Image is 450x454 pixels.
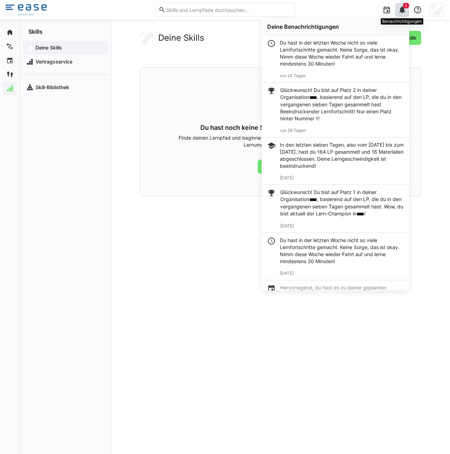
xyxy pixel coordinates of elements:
h2: Deine Skills [158,33,204,43]
p: Glückwunsch! Du bist auf Platz 1 in deiner Organisation , basierend auf den LP, die du in den ver... [280,189,404,218]
h3: Du hast noch keine Skills auf edyoucated gemeistert [163,124,398,132]
div: Du hast in der letzten Woche nicht so viele Lernfortschritte gemacht. Keine Sorge, das ist okay. ... [280,39,404,67]
span: Lernpfad finden [261,163,300,170]
input: Skills und Lernpfade durchsuchen… [166,7,291,13]
div: Deine Benachrichtigungen [267,23,404,30]
span: Vertragsservice [34,58,105,65]
span: [DATE] [280,271,294,276]
span: vor 24 Tagen [280,73,306,78]
div: Benachrichtigungen [381,18,423,25]
p: Finde deinen Lernpfad und beginne mit dem Aufbau deiner Skills mit der personalisierten Lernumgeb... [163,134,398,148]
div: Du hast in der letzten Woche nicht so viele Lernfortschritte gemacht. Keine Sorge, das ist okay. ... [280,237,404,265]
div: In den letzten sieben Tagen, also vom [DATE] bis zum [DATE], hast du 164 LP gesammelt und 16 Mate... [280,141,404,169]
span: vor 28 Tagen [280,128,306,133]
a: Lernpfad finden [258,160,304,174]
span: [DATE] [280,175,294,180]
div: 🐪 [163,90,398,113]
span: [DATE] [280,223,294,228]
p: Glückwunsch! Du bist auf Platz 2 in deiner Organisation , basierend auf den LP, die du in den ver... [280,87,404,122]
span: 5 [405,4,407,8]
p: Hervorragend, du hast es zu deiner geplanten Lernzeit auf die Plattform geschafft. Weiter so! Gep... [280,284,404,312]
